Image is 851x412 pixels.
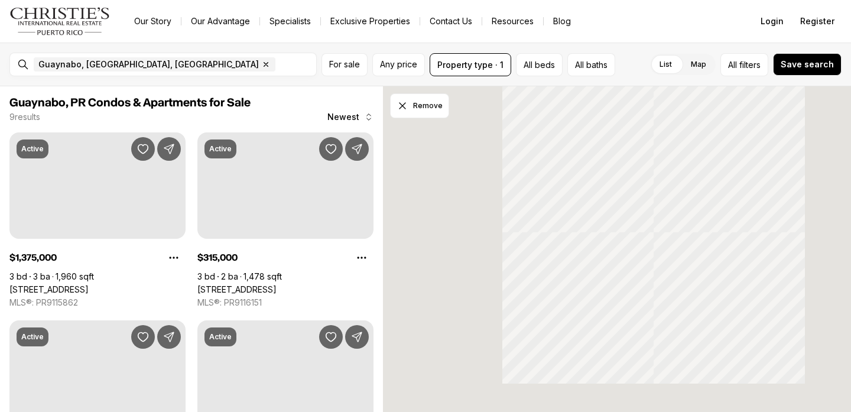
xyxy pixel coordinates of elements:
[21,332,44,342] p: Active
[157,137,181,161] button: Share Property
[125,13,181,30] a: Our Story
[181,13,259,30] a: Our Advantage
[197,284,277,295] a: 8 833 RD #7G, GUAYNABO PR, 00969
[260,13,320,30] a: Specialists
[728,59,737,71] span: All
[380,60,417,69] span: Any price
[430,53,511,76] button: Property type · 1
[209,332,232,342] p: Active
[131,325,155,349] button: Save Property: LA VILLA GARDEN 833 #AG-1201
[9,7,111,35] img: logo
[21,144,44,154] p: Active
[321,53,368,76] button: For sale
[162,246,186,270] button: Property options
[650,54,681,75] label: List
[38,60,259,69] span: Guaynabo, [GEOGRAPHIC_DATA], [GEOGRAPHIC_DATA]
[131,137,155,161] button: Save Property: 225 ROAD NO 2, VILLA CAPARRA PLAZA #PH-3
[800,17,834,26] span: Register
[720,53,768,76] button: Allfilters
[209,144,232,154] p: Active
[567,53,615,76] button: All baths
[681,54,716,75] label: Map
[761,17,784,26] span: Login
[350,246,373,270] button: Property options
[327,112,359,122] span: Newest
[319,325,343,349] button: Save Property: 3013 ALEJANDRINO AVE #2504
[739,59,761,71] span: filters
[781,60,834,69] span: Save search
[482,13,543,30] a: Resources
[372,53,425,76] button: Any price
[319,137,343,161] button: Save Property: 8 833 RD #7G
[320,105,381,129] button: Newest
[793,9,842,33] button: Register
[321,13,420,30] a: Exclusive Properties
[390,93,449,118] button: Dismiss drawing
[9,97,251,109] span: Guaynabo, PR Condos & Apartments for Sale
[157,325,181,349] button: Share Property
[773,53,842,76] button: Save search
[345,325,369,349] button: Share Property
[9,284,89,295] a: 225 ROAD NO 2, VILLA CAPARRA PLAZA #PH-3, GUAYNABO PR, 00966
[345,137,369,161] button: Share Property
[9,112,40,122] p: 9 results
[329,60,360,69] span: For sale
[544,13,580,30] a: Blog
[420,13,482,30] button: Contact Us
[753,9,791,33] button: Login
[516,53,563,76] button: All beds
